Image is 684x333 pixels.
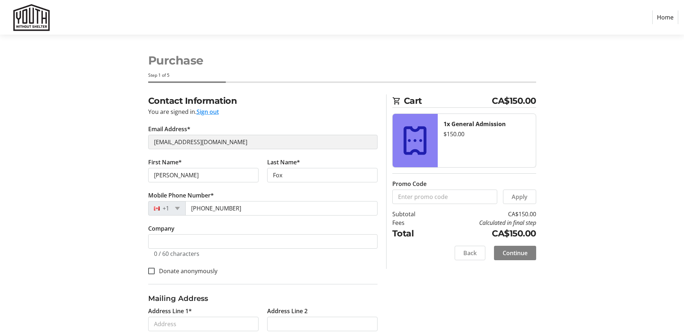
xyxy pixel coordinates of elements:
[148,191,214,200] label: Mobile Phone Number*
[148,125,190,133] label: Email Address*
[503,190,536,204] button: Apply
[148,224,175,233] label: Company
[148,293,378,304] h3: Mailing Address
[185,201,378,216] input: (506) 234-5678
[494,246,536,260] button: Continue
[148,107,378,116] div: You are signed in.
[512,192,528,201] span: Apply
[148,52,536,69] h1: Purchase
[6,3,57,32] img: Youth Without Shelter's Logo
[148,94,378,107] h2: Contact Information
[392,179,427,188] label: Promo Code
[503,249,528,257] span: Continue
[455,246,485,260] button: Back
[154,250,199,258] tr-character-limit: 0 / 60 characters
[444,130,530,138] div: $150.00
[652,10,678,24] a: Home
[392,190,497,204] input: Enter promo code
[392,227,434,240] td: Total
[392,210,434,218] td: Subtotal
[434,210,536,218] td: CA$150.00
[392,218,434,227] td: Fees
[148,158,182,166] label: First Name*
[197,107,219,116] button: Sign out
[267,307,308,315] label: Address Line 2
[155,267,217,275] label: Donate anonymously
[148,317,259,331] input: Address
[434,227,536,240] td: CA$150.00
[148,72,536,79] div: Step 1 of 5
[463,249,477,257] span: Back
[404,94,492,107] span: Cart
[267,158,300,166] label: Last Name*
[148,307,192,315] label: Address Line 1*
[492,94,536,107] span: CA$150.00
[444,120,506,128] strong: 1x General Admission
[434,218,536,227] td: Calculated in final step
